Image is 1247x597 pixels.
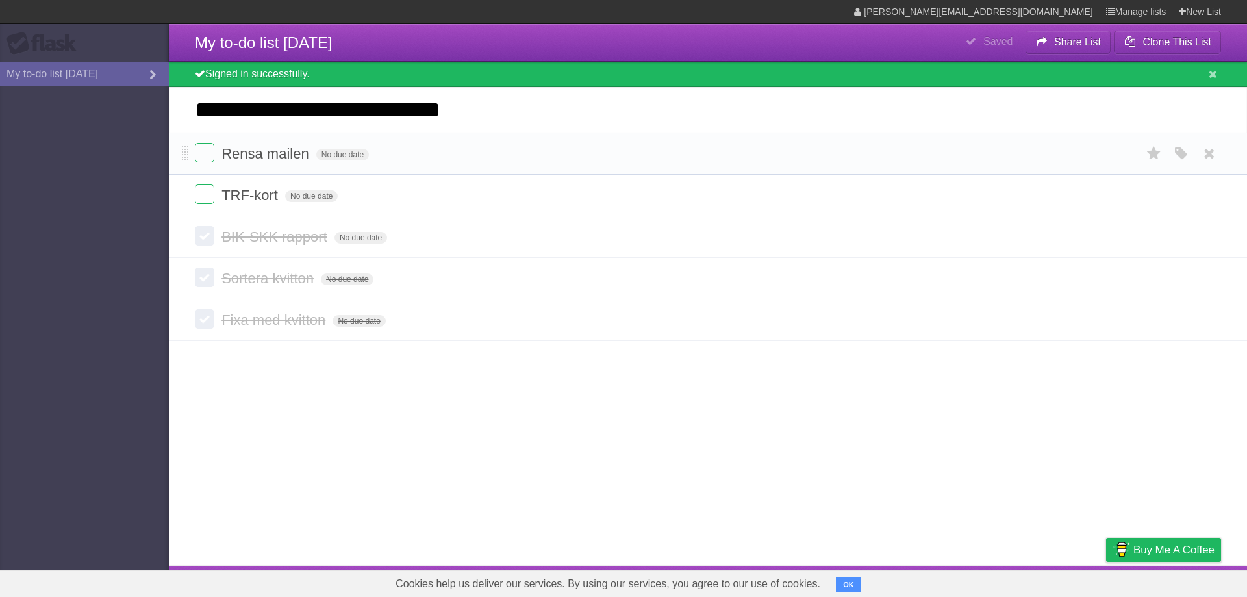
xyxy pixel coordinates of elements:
[333,315,385,327] span: No due date
[976,569,1029,594] a: Developers
[221,187,281,203] span: TRF-kort
[169,62,1247,87] div: Signed in successfully.
[836,577,861,592] button: OK
[1045,569,1074,594] a: Terms
[195,34,333,51] span: My to-do list [DATE]
[195,143,214,162] label: Done
[1133,539,1215,561] span: Buy me a coffee
[221,229,331,245] span: BIK-SKK rapport
[334,232,387,244] span: No due date
[285,190,338,202] span: No due date
[1026,31,1111,54] button: Share List
[221,312,329,328] span: Fixa med kvitton
[1113,539,1130,561] img: Buy me a coffee
[383,571,833,597] span: Cookies help us deliver our services. By using our services, you agree to our use of cookies.
[6,32,84,55] div: Flask
[195,184,214,204] label: Done
[321,273,373,285] span: No due date
[1106,538,1221,562] a: Buy me a coffee
[195,268,214,287] label: Done
[1142,36,1211,47] b: Clone This List
[1139,569,1221,594] a: Suggest a feature
[316,149,369,160] span: No due date
[1089,569,1123,594] a: Privacy
[933,569,961,594] a: About
[983,36,1013,47] b: Saved
[221,146,312,162] span: Rensa mailen
[1054,36,1101,47] b: Share List
[195,309,214,329] label: Done
[1142,143,1166,164] label: Star task
[1114,31,1221,54] button: Clone This List
[221,270,317,286] span: Sortera kvitton
[195,226,214,246] label: Done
